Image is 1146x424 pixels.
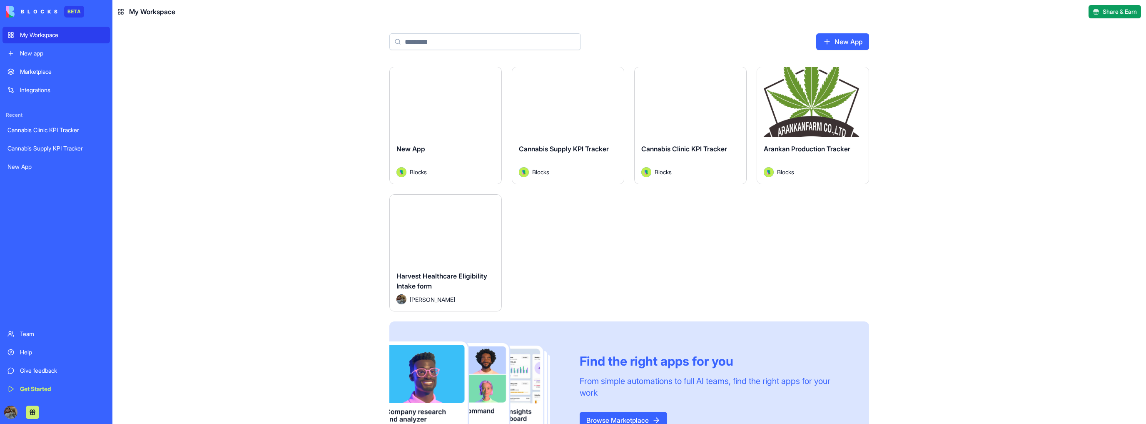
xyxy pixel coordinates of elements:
[777,168,794,176] span: Blocks
[2,63,110,80] a: Marketplace
[2,45,110,62] a: New app
[396,145,425,153] span: New App
[389,194,502,312] a: Harvest Healthcare Eligibility Intake formAvatar[PERSON_NAME]
[2,381,110,397] a: Get Started
[20,31,105,39] div: My Workspace
[20,385,105,393] div: Get Started
[512,67,624,184] a: Cannabis Supply KPI TrackerAvatarBlocks
[20,86,105,94] div: Integrations
[2,112,110,118] span: Recent
[2,326,110,342] a: Team
[641,145,727,153] span: Cannabis Clinic KPI Tracker
[20,348,105,356] div: Help
[2,27,110,43] a: My Workspace
[757,67,869,184] a: Arankan Production TrackerAvatarBlocks
[389,67,502,184] a: New AppAvatarBlocks
[2,158,110,175] a: New App
[6,6,84,18] a: BETA
[6,6,57,18] img: logo
[7,163,105,171] div: New App
[641,167,651,177] img: Avatar
[580,375,849,399] div: From simple automations to full AI teams, find the right apps for your work
[764,145,850,153] span: Arankan Production Tracker
[2,122,110,138] a: Cannabis Clinic KPI Tracker
[20,366,105,375] div: Give feedback
[396,272,487,290] span: Harvest Healthcare Eligibility Intake form
[580,354,849,369] div: Find the right apps for you
[410,295,455,304] span: [PERSON_NAME]
[7,144,105,153] div: Cannabis Supply KPI Tracker
[64,6,84,18] div: BETA
[4,406,17,419] img: ACg8ocLckqTCADZMVyP0izQdSwexkWcE6v8a1AEXwgvbafi3xFy3vSx8=s96-c
[20,68,105,76] div: Marketplace
[1089,5,1141,18] button: Share & Earn
[532,168,549,176] span: Blocks
[2,82,110,98] a: Integrations
[7,126,105,134] div: Cannabis Clinic KPI Tracker
[396,294,406,304] img: Avatar
[2,140,110,157] a: Cannabis Supply KPI Tracker
[410,168,427,176] span: Blocks
[634,67,747,184] a: Cannabis Clinic KPI TrackerAvatarBlocks
[20,49,105,58] div: New app
[20,330,105,338] div: Team
[1103,8,1137,16] span: Share & Earn
[129,7,175,17] span: My Workspace
[2,362,110,379] a: Give feedback
[655,168,672,176] span: Blocks
[2,344,110,361] a: Help
[519,167,529,177] img: Avatar
[764,167,774,177] img: Avatar
[816,33,869,50] a: New App
[396,167,406,177] img: Avatar
[519,145,609,153] span: Cannabis Supply KPI Tracker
